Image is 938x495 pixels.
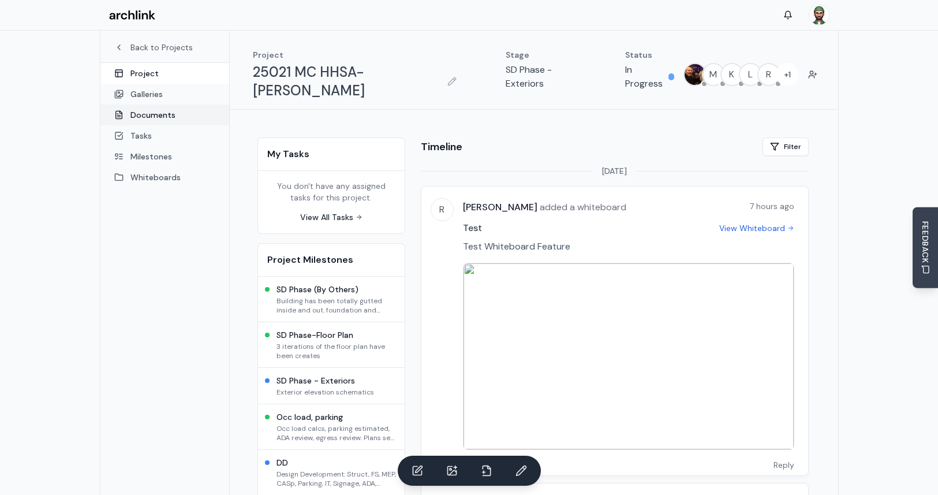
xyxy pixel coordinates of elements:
span: added a whiteboard [537,201,626,213]
span: R [431,199,453,221]
a: Galleries [100,84,229,105]
span: K [722,64,742,85]
button: K [720,63,743,86]
h1: 25021 MC HHSA-[PERSON_NAME] [253,63,440,100]
button: Filter [763,137,809,156]
h3: DD [276,457,398,468]
a: Back to Projects [114,42,215,53]
span: [DATE] [602,165,627,177]
span: [PERSON_NAME] [463,201,537,213]
a: View Whiteboard [719,222,794,234]
h2: My Tasks [267,147,395,161]
a: Whiteboards [100,167,229,188]
a: Documents [100,105,229,125]
h3: SD Phase-Floor Plan [276,329,398,341]
span: M [703,64,724,85]
a: Tasks [100,125,229,146]
h3: Test [463,221,482,235]
img: MARC JONES [685,64,705,85]
button: L [739,63,762,86]
a: Project [100,63,229,84]
a: View All Tasks [300,211,363,223]
p: Exterior elevation schematics [276,388,374,397]
img: Marc Farias Jones [809,5,829,25]
p: SD Phase - Exteriors [506,63,578,91]
button: +1 [776,63,799,86]
p: Design Development: Struct, FS, MEP, CASp, Parking, IT, Signage, ADA, Egress, Etc. [276,470,398,488]
h3: SD Phase (By Others) [276,284,398,295]
button: M [702,63,725,86]
img: d21218e8-4ca4-438f-800b-dbdf157a2738 [464,263,794,449]
h3: Occ load, parking [276,411,398,423]
p: Project [253,49,460,61]
span: FEEDBACK [920,221,931,263]
span: 7 hours ago [750,200,794,212]
p: 3 iterations of the floor plan have been creates [276,342,398,360]
p: Building has been totally gutted inside and out. foundation and framing - walls and roof remain. [276,296,398,315]
p: In Progress [625,63,664,91]
button: R [757,63,780,86]
h2: Project Milestones [267,253,395,267]
button: MARC JONES [683,63,707,86]
img: Archlink [109,10,155,20]
span: L [740,64,761,85]
p: Stage [506,49,578,61]
span: R [758,64,779,85]
p: Occ load calcs, parking estimated, ADA review, egress review. Plans sent to [GEOGRAPHIC_DATA] for... [276,424,398,442]
p: Test Whiteboard Feature [463,240,794,254]
p: You don't have any assigned tasks for this project. [267,180,395,203]
a: Milestones [100,146,229,167]
button: Reply [760,455,808,475]
h3: SD Phase - Exteriors [276,375,374,386]
span: + 1 [777,64,798,85]
button: Send Feedback [913,207,938,288]
p: Status [625,49,674,61]
h2: Timeline [421,139,462,155]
